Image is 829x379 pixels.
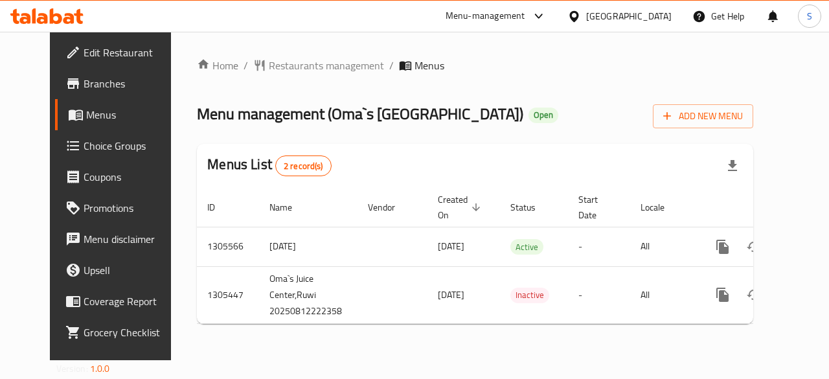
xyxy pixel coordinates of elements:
span: Edit Restaurant [84,45,178,60]
span: Menus [86,107,178,122]
div: Inactive [510,288,549,303]
a: Grocery Checklist [55,317,188,348]
span: Version: [56,360,88,377]
li: / [244,58,248,73]
span: Coupons [84,169,178,185]
a: Menus [55,99,188,130]
button: Change Status [738,279,769,310]
span: Inactive [510,288,549,303]
td: [DATE] [259,227,358,266]
a: Branches [55,68,188,99]
span: Restaurants management [269,58,384,73]
td: 1305447 [197,266,259,323]
a: Coverage Report [55,286,188,317]
h2: Menus List [207,155,331,176]
a: Coupons [55,161,188,192]
li: / [389,58,394,73]
a: Menu disclaimer [55,224,188,255]
td: - [568,266,630,323]
a: Upsell [55,255,188,286]
span: Branches [84,76,178,91]
div: Export file [717,150,748,181]
span: Active [510,240,543,255]
div: Total records count [275,155,332,176]
span: [DATE] [438,238,464,255]
span: Choice Groups [84,138,178,154]
span: [DATE] [438,286,464,303]
div: Active [510,239,543,255]
button: more [707,279,738,310]
span: Name [269,200,309,215]
span: Created On [438,192,484,223]
span: Upsell [84,262,178,278]
span: Vendor [368,200,412,215]
span: Status [510,200,552,215]
nav: breadcrumb [197,58,753,73]
span: Menus [414,58,444,73]
span: Open [528,109,558,121]
button: more [707,231,738,262]
span: ID [207,200,232,215]
a: Home [197,58,238,73]
button: Add New Menu [653,104,753,128]
div: Menu-management [446,8,525,24]
button: Change Status [738,231,769,262]
td: Oma`s Juice Center,Ruwi 20250812222358 [259,266,358,323]
span: 2 record(s) [276,160,331,172]
a: Edit Restaurant [55,37,188,68]
span: 1.0.0 [90,360,110,377]
a: Restaurants management [253,58,384,73]
span: Menu disclaimer [84,231,178,247]
span: Start Date [578,192,615,223]
a: Promotions [55,192,188,224]
div: Open [528,108,558,123]
td: All [630,266,697,323]
div: [GEOGRAPHIC_DATA] [586,9,672,23]
a: Choice Groups [55,130,188,161]
span: Grocery Checklist [84,325,178,340]
span: Promotions [84,200,178,216]
td: 1305566 [197,227,259,266]
span: Add New Menu [663,108,743,124]
span: Locale [641,200,681,215]
span: S [807,9,812,23]
td: - [568,227,630,266]
span: Menu management ( Oma`s [GEOGRAPHIC_DATA] ) [197,99,523,128]
span: Coverage Report [84,293,178,309]
td: All [630,227,697,266]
